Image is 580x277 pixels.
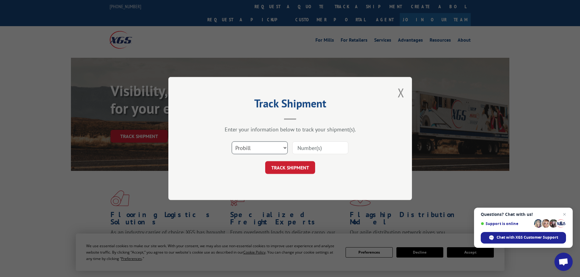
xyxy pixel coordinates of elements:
[561,211,568,218] span: Close chat
[481,221,532,226] span: Support is online
[398,85,404,101] button: Close modal
[554,253,573,271] div: Open chat
[481,212,566,217] span: Questions? Chat with us!
[481,232,566,244] div: Chat with XGS Customer Support
[199,99,381,111] h2: Track Shipment
[199,126,381,133] div: Enter your information below to track your shipment(s).
[497,235,558,240] span: Chat with XGS Customer Support
[265,161,315,174] button: TRACK SHIPMENT
[292,141,348,154] input: Number(s)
